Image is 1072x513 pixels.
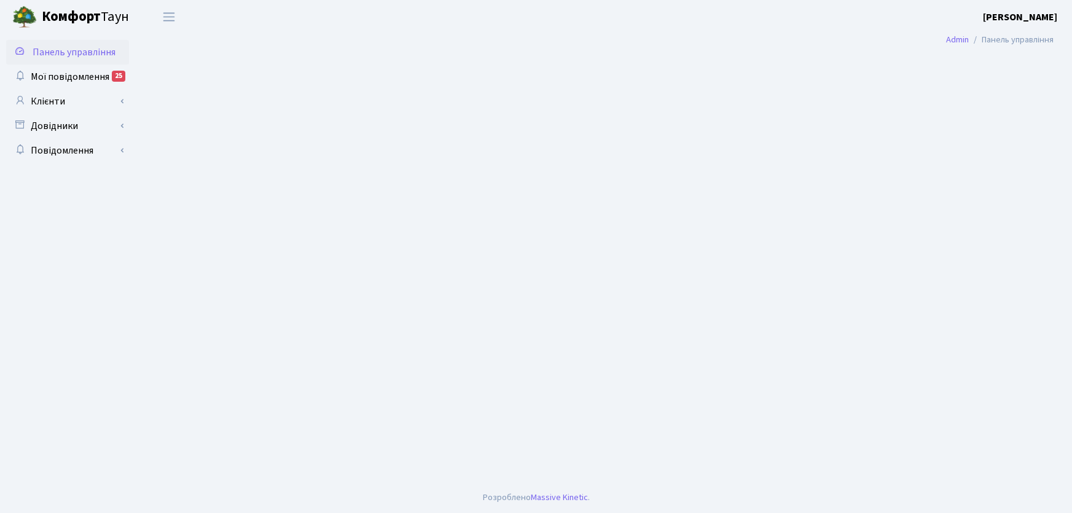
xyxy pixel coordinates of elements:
a: Довідники [6,114,129,138]
img: logo.png [12,5,37,29]
b: [PERSON_NAME] [983,10,1057,24]
a: Мої повідомлення25 [6,65,129,89]
button: Переключити навігацію [154,7,184,27]
a: Клієнти [6,89,129,114]
span: Таун [42,7,129,28]
a: Admin [946,33,969,46]
div: 25 [112,71,125,82]
span: Панель управління [33,45,115,59]
nav: breadcrumb [928,27,1072,53]
li: Панель управління [969,33,1054,47]
div: Розроблено . [483,491,590,504]
a: Панель управління [6,40,129,65]
a: [PERSON_NAME] [983,10,1057,25]
b: Комфорт [42,7,101,26]
span: Мої повідомлення [31,70,109,84]
a: Повідомлення [6,138,129,163]
a: Massive Kinetic [531,491,588,504]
